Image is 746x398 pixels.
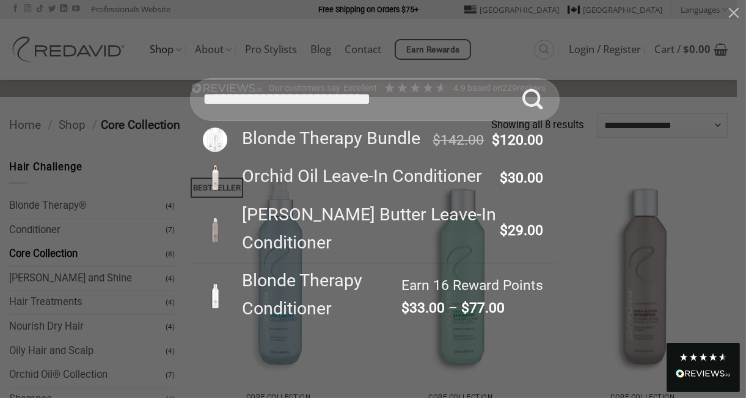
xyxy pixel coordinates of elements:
[401,300,409,316] span: $
[203,284,227,308] img: REDAVID-Blonde-Therapy-Conditioner-for-Blonde-and-Highlightened-Hair-1-280x280.png
[676,367,731,383] div: Read All Reviews
[492,132,543,148] bdi: 120.00
[401,300,445,316] bdi: 33.00
[233,267,398,323] div: Blonde Therapy Conditioner
[203,218,227,242] img: REDAVID-Shea-Butter-Leave-in-Conditioner-1-280x280.png
[401,277,543,294] span: Earn 16 Reward Points
[203,128,227,152] img: Blonde-Therapy-Bundle-280x280.png
[433,132,441,148] span: $
[500,222,543,239] bdi: 29.00
[233,201,497,257] div: [PERSON_NAME] Butter Leave-In Conditioner
[461,300,505,316] bdi: 77.00
[433,132,484,148] bdi: 142.00
[500,222,508,239] span: $
[233,162,497,190] div: Orchid Oil Leave-In Conditioner
[203,165,227,190] img: REDAVID-Orchid-Oil-Leave-In-Conditioner-1-280x280.png
[448,300,458,316] span: –
[492,132,500,148] span: $
[679,352,728,362] div: 4.8 Stars
[667,343,740,392] div: Read All Reviews
[511,78,554,121] button: Submit
[233,125,430,153] div: Blonde Therapy Bundle
[461,300,469,316] span: $
[500,170,543,186] bdi: 30.00
[500,170,508,186] span: $
[676,369,731,378] img: REVIEWS.io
